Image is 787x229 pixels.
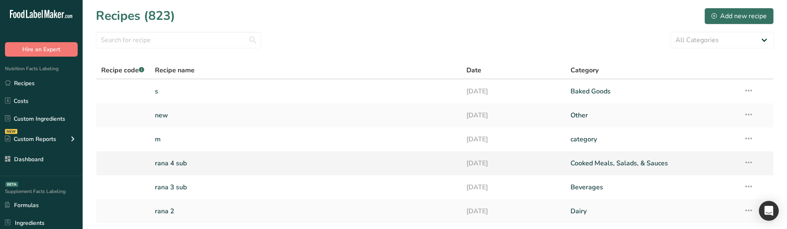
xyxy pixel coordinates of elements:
a: Dairy [571,203,734,220]
input: Search for recipe [96,32,261,48]
a: [DATE] [466,203,561,220]
a: rana 3 sub [155,179,457,196]
a: rana 4 sub [155,155,457,172]
a: [DATE] [466,83,561,100]
a: rana 2 [155,203,457,220]
a: [DATE] [466,131,561,148]
button: Add new recipe [704,8,774,24]
h1: Recipes (823) [96,7,175,25]
a: Baked Goods [571,83,734,100]
a: category [571,131,734,148]
div: Open Intercom Messenger [759,201,779,221]
a: Cooked Meals, Salads, & Sauces [571,155,734,172]
a: [DATE] [466,179,561,196]
div: BETA [5,182,18,187]
span: Recipe code [101,66,144,75]
div: NEW [5,129,17,134]
a: [DATE] [466,107,561,124]
a: [DATE] [466,155,561,172]
a: s [155,83,457,100]
span: Date [466,65,481,75]
button: Hire an Expert [5,42,78,57]
a: Beverages [571,179,734,196]
a: m [155,131,457,148]
span: Recipe name [155,65,195,75]
span: Category [571,65,599,75]
div: Custom Reports [5,135,56,143]
a: new [155,107,457,124]
div: Add new recipe [711,11,767,21]
a: Other [571,107,734,124]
